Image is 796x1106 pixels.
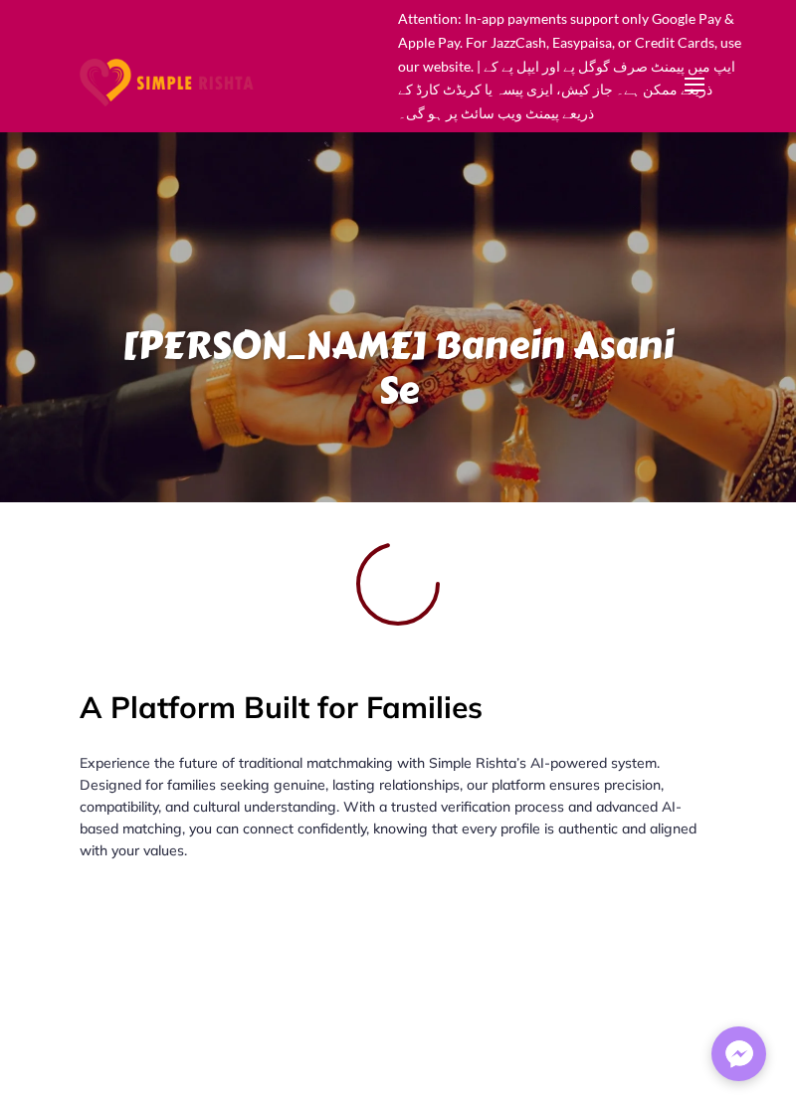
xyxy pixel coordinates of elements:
[103,323,692,423] h1: [PERSON_NAME] Banein Asani Se
[398,10,741,121] a: Attention: In-app payments support only Google Pay & Apple Pay. For JazzCash, Easypaisa, or Credi...
[719,1034,759,1074] img: Messenger
[80,688,483,726] strong: A Platform Built for Families
[80,752,716,861] p: Experience the future of traditional matchmaking with Simple Rishta’s AI-powered system. Designed...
